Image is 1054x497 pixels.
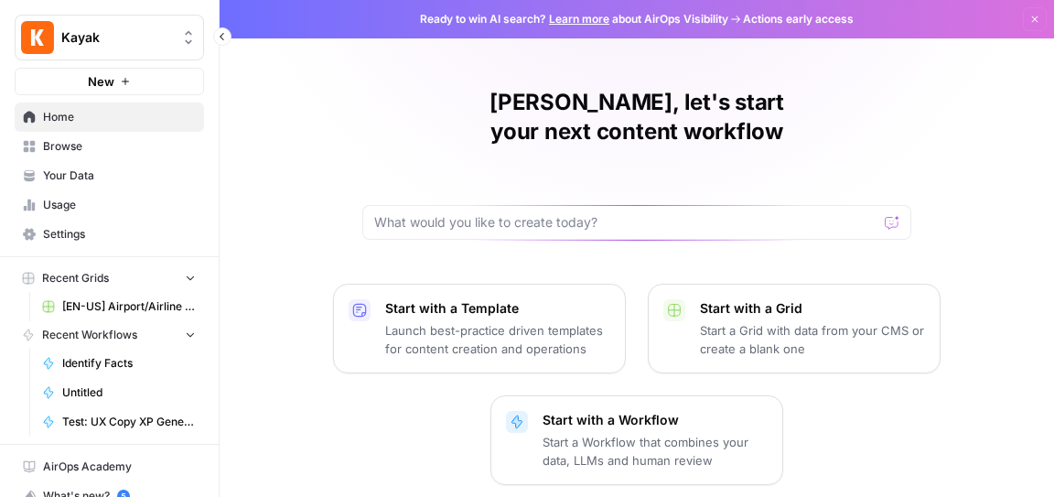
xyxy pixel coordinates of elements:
a: Home [15,103,204,132]
button: New [15,68,204,95]
button: Workspace: Kayak [15,15,204,60]
a: Browse [15,132,204,161]
a: Usage [15,190,204,220]
a: AirOps Academy [15,452,204,481]
span: Your Data [43,167,196,184]
span: Actions early access [743,11,854,27]
h1: [PERSON_NAME], let's start your next content workflow [362,88,911,146]
span: AirOps Academy [43,459,196,475]
button: Start with a GridStart a Grid with data from your CMS or create a blank one [648,284,941,373]
p: Launch best-practice driven templates for content creation and operations [385,321,610,358]
p: Start with a Workflow [543,411,768,429]
button: Recent Grids [15,265,204,292]
p: Start a Workflow that combines your data, LLMs and human review [543,433,768,470]
span: Kayak [61,28,172,47]
span: Recent Grids [42,270,109,286]
a: Your Data [15,161,204,190]
span: Ready to win AI search? about AirOps Visibility [420,11,728,27]
p: Start a Grid with data from your CMS or create a blank one [700,321,925,358]
a: Test: UX Copy XP Generator [34,407,204,437]
a: Settings [15,220,204,249]
span: Untitled [62,384,196,401]
span: New [88,72,114,91]
a: Identify Facts [34,349,204,378]
span: Test: UX Copy XP Generator [62,414,196,430]
p: Start with a Template [385,299,610,318]
span: Recent Workflows [42,327,137,343]
button: Start with a WorkflowStart a Workflow that combines your data, LLMs and human review [490,395,783,485]
img: Kayak Logo [21,21,54,54]
input: What would you like to create today? [374,213,877,232]
span: Settings [43,226,196,243]
a: Untitled [34,378,204,407]
span: [EN-US] Airport/Airline Content Refresh [62,298,196,315]
span: Browse [43,138,196,155]
span: Usage [43,197,196,213]
span: Identify Facts [62,355,196,372]
p: Start with a Grid [700,299,925,318]
button: Start with a TemplateLaunch best-practice driven templates for content creation and operations [333,284,626,373]
span: Home [43,109,196,125]
button: Recent Workflows [15,321,204,349]
a: [EN-US] Airport/Airline Content Refresh [34,292,204,321]
a: Learn more [549,12,609,26]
